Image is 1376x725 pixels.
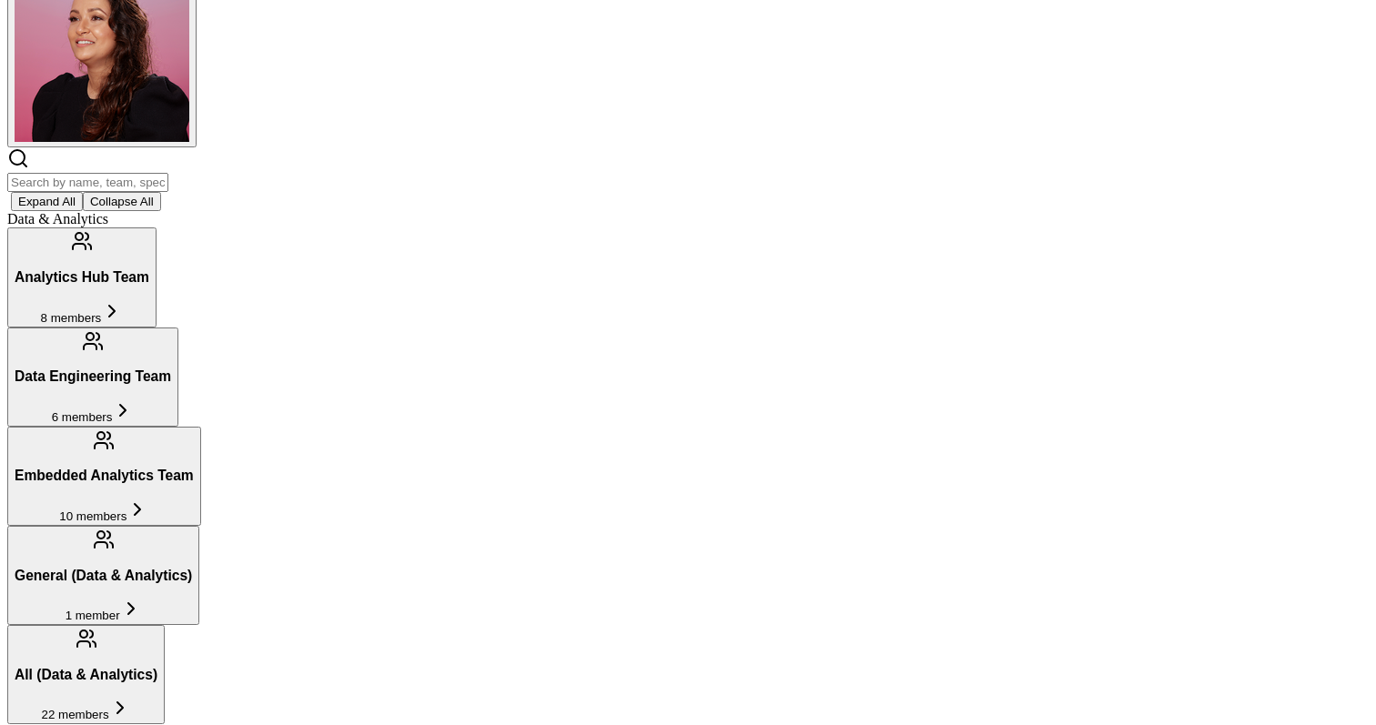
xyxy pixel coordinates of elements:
input: Search by name, team, specialty, or title... [7,173,168,192]
h3: General (Data & Analytics) [15,568,192,584]
button: Data Engineering Team6 members [7,327,178,427]
h3: Data Engineering Team [15,368,171,385]
span: 1 member [66,609,120,622]
span: 10 members [59,509,126,523]
span: 22 members [42,708,109,721]
span: 6 members [52,410,113,424]
button: General (Data & Analytics)1 member [7,526,199,625]
button: Analytics Hub Team8 members [7,227,157,327]
button: Embedded Analytics Team10 members [7,427,201,526]
h3: All (Data & Analytics) [15,667,157,683]
h3: Analytics Hub Team [15,269,149,286]
h3: Embedded Analytics Team [15,468,194,484]
button: All (Data & Analytics)22 members [7,625,165,724]
span: 8 members [41,311,102,325]
button: Collapse All [83,192,161,211]
span: Data & Analytics [7,211,108,227]
button: Expand All [11,192,83,211]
